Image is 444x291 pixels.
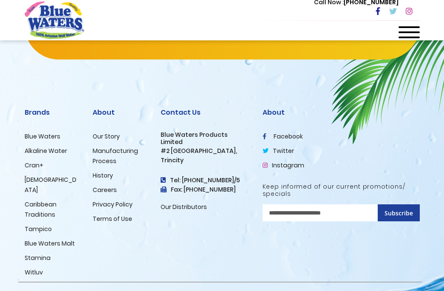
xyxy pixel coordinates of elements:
h3: Blue Waters Products Limited [161,131,250,146]
a: Terms of Use [93,215,132,223]
h3: Fax: [PHONE_NUMBER] [161,186,250,193]
h3: Trincity [161,157,250,164]
a: Our Story [93,132,120,141]
a: [DEMOGRAPHIC_DATA] [25,175,76,194]
a: Witluv [25,268,43,277]
h2: About [263,108,420,116]
a: Tampico [25,225,52,233]
a: History [93,171,113,180]
a: store logo [25,1,84,39]
a: Stamina [25,254,51,262]
h2: About [93,108,148,116]
a: Our Distributors [161,203,207,211]
h2: Contact Us [161,108,250,116]
span: Subscribe [385,209,413,217]
h2: Brands [25,108,80,116]
button: Subscribe [378,204,420,221]
a: Careers [93,186,117,194]
h5: Keep informed of our current promotions/ specials [263,183,420,198]
a: Alkaline Water [25,147,67,155]
h4: Tel: [PHONE_NUMBER]/5 [161,177,250,184]
a: Caribbean Traditions [25,200,57,219]
a: Blue Waters [25,132,60,141]
a: twitter [263,147,294,155]
a: Blue Waters Malt [25,239,75,248]
h3: #2 [GEOGRAPHIC_DATA], [161,147,250,155]
a: Manufacturing Process [93,147,138,165]
a: facebook [263,132,303,141]
a: Instagram [263,161,304,170]
a: Privacy Policy [93,200,133,209]
a: Cran+ [25,161,43,170]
